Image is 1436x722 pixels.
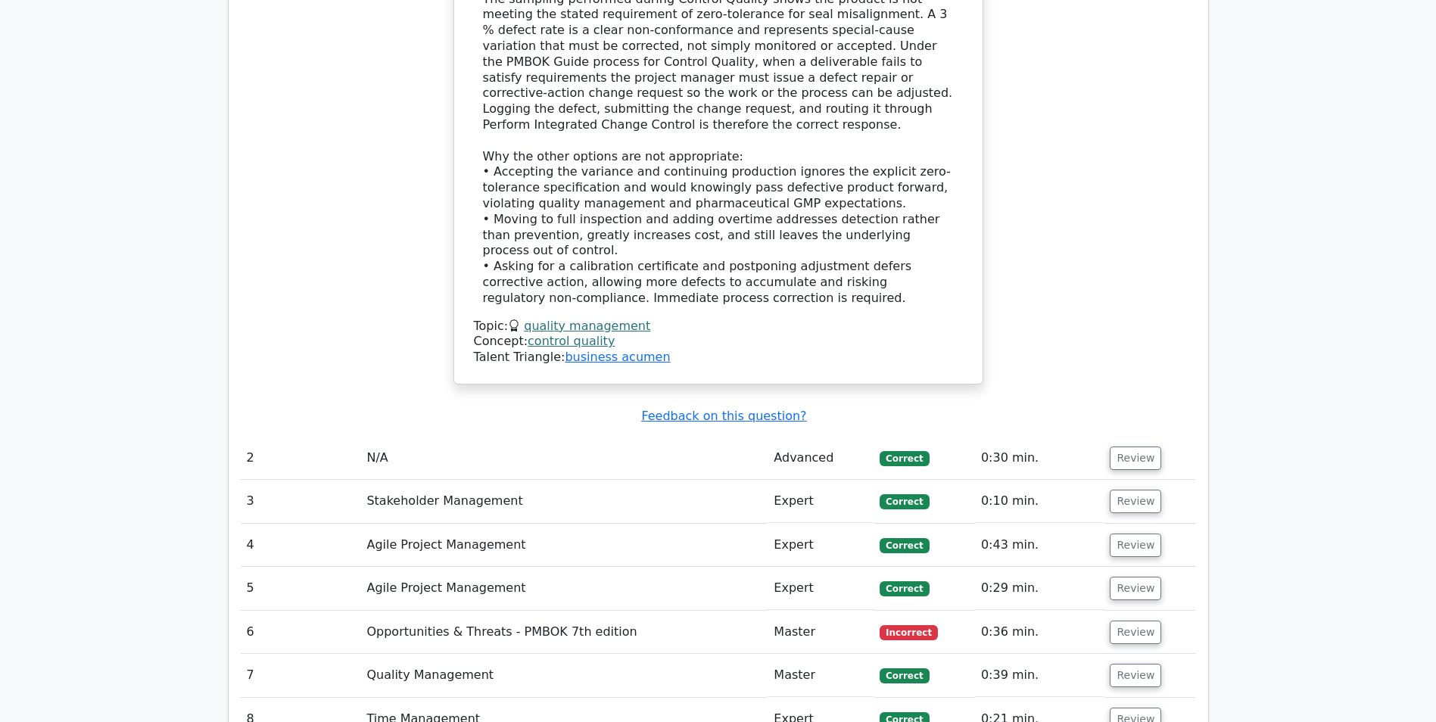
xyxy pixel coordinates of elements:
[975,437,1104,480] td: 0:30 min.
[360,437,768,480] td: N/A
[528,334,615,348] a: control quality
[880,668,929,683] span: Correct
[360,524,768,567] td: Agile Project Management
[975,567,1104,610] td: 0:29 min.
[880,494,929,509] span: Correct
[1110,621,1161,644] button: Review
[565,350,670,364] a: business acumen
[360,567,768,610] td: Agile Project Management
[1110,664,1161,687] button: Review
[768,611,874,654] td: Master
[975,654,1104,697] td: 0:39 min.
[1110,577,1161,600] button: Review
[641,409,806,423] a: Feedback on this question?
[241,480,361,523] td: 3
[768,480,874,523] td: Expert
[1110,490,1161,513] button: Review
[241,567,361,610] td: 5
[360,611,768,654] td: Opportunities & Threats - PMBOK 7th edition
[768,437,874,480] td: Advanced
[360,480,768,523] td: Stakeholder Management
[880,451,929,466] span: Correct
[241,524,361,567] td: 4
[241,437,361,480] td: 2
[768,654,874,697] td: Master
[975,524,1104,567] td: 0:43 min.
[474,334,963,350] div: Concept:
[768,524,874,567] td: Expert
[524,319,650,333] a: quality management
[474,319,963,335] div: Topic:
[975,611,1104,654] td: 0:36 min.
[360,654,768,697] td: Quality Management
[1110,447,1161,470] button: Review
[1110,534,1161,557] button: Review
[880,538,929,553] span: Correct
[241,654,361,697] td: 7
[880,625,938,640] span: Incorrect
[975,480,1104,523] td: 0:10 min.
[768,567,874,610] td: Expert
[880,581,929,596] span: Correct
[474,319,963,366] div: Talent Triangle:
[241,611,361,654] td: 6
